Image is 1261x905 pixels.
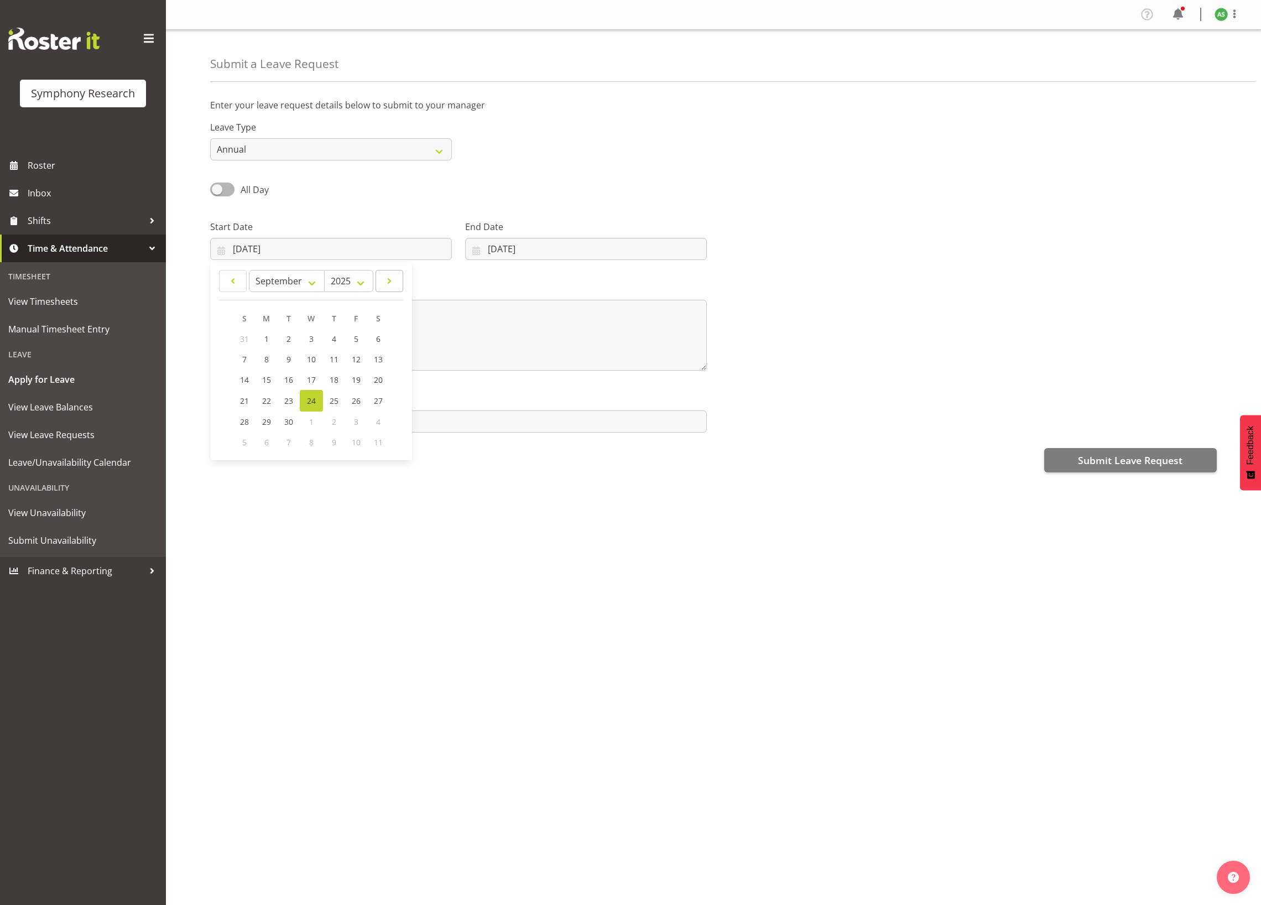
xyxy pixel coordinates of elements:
span: Inbox [28,185,160,201]
a: 16 [278,370,300,390]
span: Feedback [1246,426,1255,465]
span: 27 [374,396,383,406]
a: 18 [323,370,345,390]
input: Click to select... [465,238,707,260]
span: Leave/Unavailability Calendar [8,454,158,471]
span: 17 [307,375,316,385]
span: 19 [352,375,361,385]
span: Finance & Reporting [28,563,144,579]
span: 18 [330,375,338,385]
a: View Leave Requests [3,421,163,449]
span: All Day [241,184,269,196]
span: 8 [309,437,314,448]
p: Enter your leave request details below to submit to your manager [210,98,1217,112]
div: Unavailability [3,476,163,499]
a: 8 [256,349,278,370]
a: 5 [345,329,367,349]
span: 10 [352,437,361,448]
span: Shifts [28,212,144,229]
input: Click to select... [210,238,452,260]
span: View Leave Requests [8,427,158,443]
a: 27 [367,390,389,412]
a: View Leave Balances [3,393,163,421]
img: ange-steiger11422.jpg [1215,8,1228,21]
span: 20 [374,375,383,385]
span: 16 [284,375,293,385]
img: Rosterit website logo [8,28,100,50]
span: 7 [242,354,247,365]
span: T [332,313,336,324]
span: 22 [262,396,271,406]
a: 9 [278,349,300,370]
button: Feedback - Show survey [1240,415,1261,490]
span: M [263,313,270,324]
span: 3 [309,334,314,344]
span: Submit Leave Request [1078,453,1182,467]
div: Leave [3,343,163,366]
span: 25 [330,396,338,406]
span: 2 [286,334,291,344]
span: 23 [284,396,293,406]
span: 1 [264,334,269,344]
a: 6 [367,329,389,349]
a: 26 [345,390,367,412]
button: Submit Leave Request [1044,448,1217,472]
span: 6 [376,334,381,344]
div: Symphony Research [31,85,135,102]
a: 21 [233,390,256,412]
a: 3 [300,329,323,349]
label: Leave Type [210,121,452,134]
a: 12 [345,349,367,370]
span: 14 [240,375,249,385]
a: 10 [300,349,323,370]
a: 23 [278,390,300,412]
span: Time & Attendance [28,240,144,257]
span: 15 [262,375,271,385]
span: 10 [307,354,316,365]
a: Leave/Unavailability Calendar [3,449,163,476]
span: 31 [240,334,249,344]
label: Message* [210,282,707,295]
span: 30 [284,417,293,427]
span: 11 [374,437,383,448]
span: 11 [330,354,338,365]
a: 22 [256,390,278,412]
span: S [376,313,381,324]
a: 28 [233,412,256,432]
span: 5 [354,334,358,344]
span: Roster [28,157,160,174]
label: Start Date [210,220,452,233]
a: 30 [278,412,300,432]
span: Apply for Leave [8,371,158,388]
a: 25 [323,390,345,412]
span: 26 [352,396,361,406]
label: End Date [465,220,707,233]
span: 4 [332,334,336,344]
span: View Timesheets [8,293,158,310]
a: 20 [367,370,389,390]
a: Manual Timesheet Entry [3,315,163,343]
span: 29 [262,417,271,427]
a: Apply for Leave [3,366,163,393]
label: Attachment [210,393,707,406]
span: W [308,313,315,324]
span: 3 [354,417,358,427]
a: Submit Unavailability [3,527,163,554]
h4: Submit a Leave Request [210,58,338,70]
a: 1 [256,329,278,349]
a: 15 [256,370,278,390]
span: 8 [264,354,269,365]
span: 12 [352,354,361,365]
span: Submit Unavailability [8,532,158,549]
a: 19 [345,370,367,390]
a: 11 [323,349,345,370]
a: 14 [233,370,256,390]
a: 7 [233,349,256,370]
span: Manual Timesheet Entry [8,321,158,337]
a: View Timesheets [3,288,163,315]
a: 24 [300,390,323,412]
span: 1 [309,417,314,427]
img: help-xxl-2.png [1228,872,1239,883]
span: 4 [376,417,381,427]
span: 2 [332,417,336,427]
